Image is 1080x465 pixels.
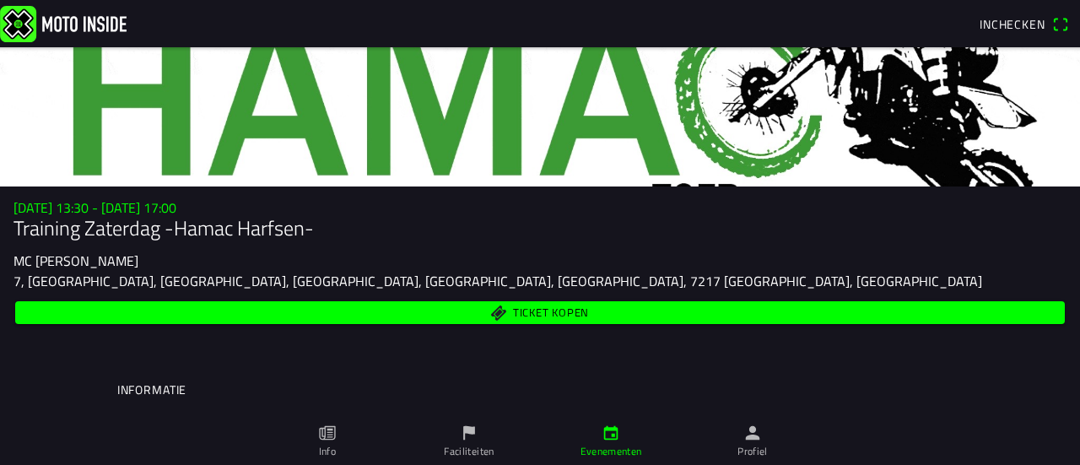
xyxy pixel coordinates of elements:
[980,15,1045,33] span: Inchecken
[444,444,494,459] ion-label: Faciliteiten
[13,216,1066,241] h1: Training Zaterdag -Hamac Harfsen-
[971,9,1077,38] a: Incheckenqr scanner
[13,271,982,291] ion-text: 7, [GEOGRAPHIC_DATA], [GEOGRAPHIC_DATA], [GEOGRAPHIC_DATA], [GEOGRAPHIC_DATA], [GEOGRAPHIC_DATA],...
[117,381,186,399] ion-label: Informatie
[513,307,589,318] span: Ticket kopen
[743,424,762,442] ion-icon: person
[318,424,337,442] ion-icon: paper
[602,424,620,442] ion-icon: calendar
[460,424,478,442] ion-icon: flag
[580,444,642,459] ion-label: Evenementen
[737,444,768,459] ion-label: Profiel
[13,251,138,271] ion-text: MC [PERSON_NAME]
[13,200,1066,216] h3: [DATE] 13:30 - [DATE] 17:00
[319,444,336,459] ion-label: Info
